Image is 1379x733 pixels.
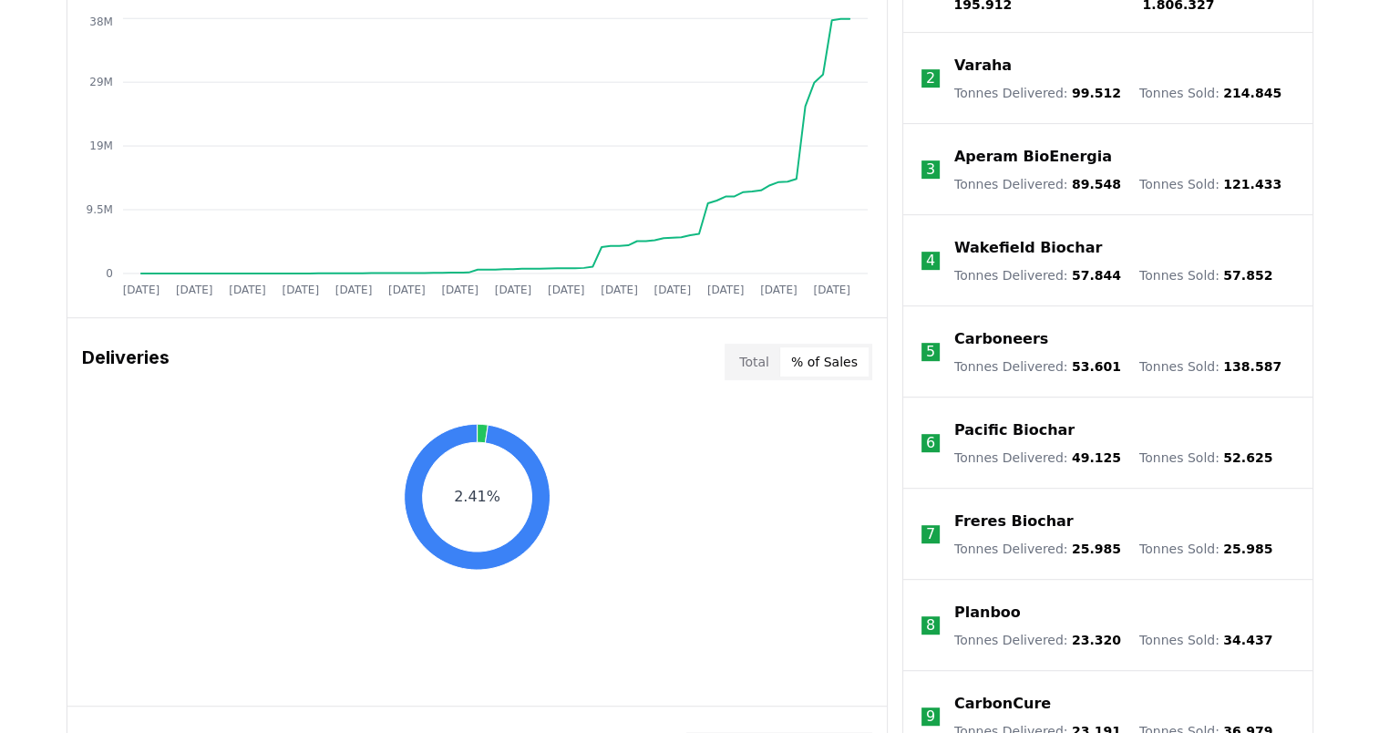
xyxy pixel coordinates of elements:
[954,55,1012,77] a: Varaha
[954,146,1112,168] a: Aperam BioEnergia
[1139,631,1272,649] p: Tonnes Sold :
[954,328,1048,350] a: Carboneers
[334,284,372,296] tspan: [DATE]
[1223,359,1281,374] span: 138.587
[954,419,1075,441] a: Pacific Biochar
[89,76,113,88] tspan: 29M
[441,284,479,296] tspan: [DATE]
[1223,177,1281,191] span: 121.433
[926,250,935,272] p: 4
[175,284,212,296] tspan: [DATE]
[548,284,585,296] tspan: [DATE]
[82,344,170,380] h3: Deliveries
[926,706,935,728] p: 9
[954,540,1121,558] p: Tonnes Delivered :
[1139,540,1272,558] p: Tonnes Sold :
[1072,268,1121,283] span: 57.844
[954,175,1121,193] p: Tonnes Delivered :
[1072,542,1121,556] span: 25.985
[106,267,113,280] tspan: 0
[1223,633,1272,647] span: 34.437
[780,347,869,377] button: % of Sales
[813,284,850,296] tspan: [DATE]
[1139,266,1272,284] p: Tonnes Sold :
[954,693,1051,715] a: CarbonCure
[1072,86,1121,100] span: 99.512
[926,341,935,363] p: 5
[454,488,500,505] text: 2.41%
[926,67,935,89] p: 2
[1139,175,1281,193] p: Tonnes Sold :
[653,284,691,296] tspan: [DATE]
[954,631,1121,649] p: Tonnes Delivered :
[494,284,531,296] tspan: [DATE]
[1223,268,1272,283] span: 57.852
[122,284,160,296] tspan: [DATE]
[1072,633,1121,647] span: 23.320
[954,237,1102,259] a: Wakefield Biochar
[1072,450,1121,465] span: 49.125
[728,347,780,377] button: Total
[601,284,638,296] tspan: [DATE]
[388,284,426,296] tspan: [DATE]
[1139,84,1281,102] p: Tonnes Sold :
[954,266,1121,284] p: Tonnes Delivered :
[86,203,112,216] tspan: 9.5M
[1223,450,1272,465] span: 52.625
[926,523,935,545] p: 7
[954,84,1121,102] p: Tonnes Delivered :
[954,449,1121,467] p: Tonnes Delivered :
[1223,542,1272,556] span: 25.985
[1072,177,1121,191] span: 89.548
[707,284,745,296] tspan: [DATE]
[760,284,798,296] tspan: [DATE]
[954,602,1021,624] a: Planboo
[89,139,113,152] tspan: 19M
[926,159,935,181] p: 3
[926,614,935,636] p: 8
[282,284,319,296] tspan: [DATE]
[1139,449,1272,467] p: Tonnes Sold :
[954,357,1121,376] p: Tonnes Delivered :
[229,284,266,296] tspan: [DATE]
[1223,86,1281,100] span: 214.845
[89,15,113,28] tspan: 38M
[1072,359,1121,374] span: 53.601
[954,511,1074,532] a: Freres Biochar
[1139,357,1281,376] p: Tonnes Sold :
[926,432,935,454] p: 6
